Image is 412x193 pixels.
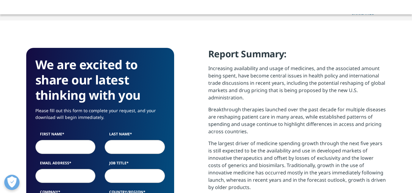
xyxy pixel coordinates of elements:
h3: We are excited to share our latest thinking with you [35,57,165,103]
button: Open Preferences [4,175,20,190]
h4: Report Summary: [208,48,386,65]
p: Breakthrough therapies launched over the past decade for multiple diseases are reshaping patient ... [208,106,386,140]
p: Increasing availability and usage of medicines, and the associated amount being spent, have becom... [208,65,386,106]
label: First Name [35,131,96,140]
label: Email Address [35,160,96,169]
label: Job Title [105,160,165,169]
label: Last Name [105,131,165,140]
p: Please fill out this form to complete your request, and your download will begin immediately. [35,107,165,125]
